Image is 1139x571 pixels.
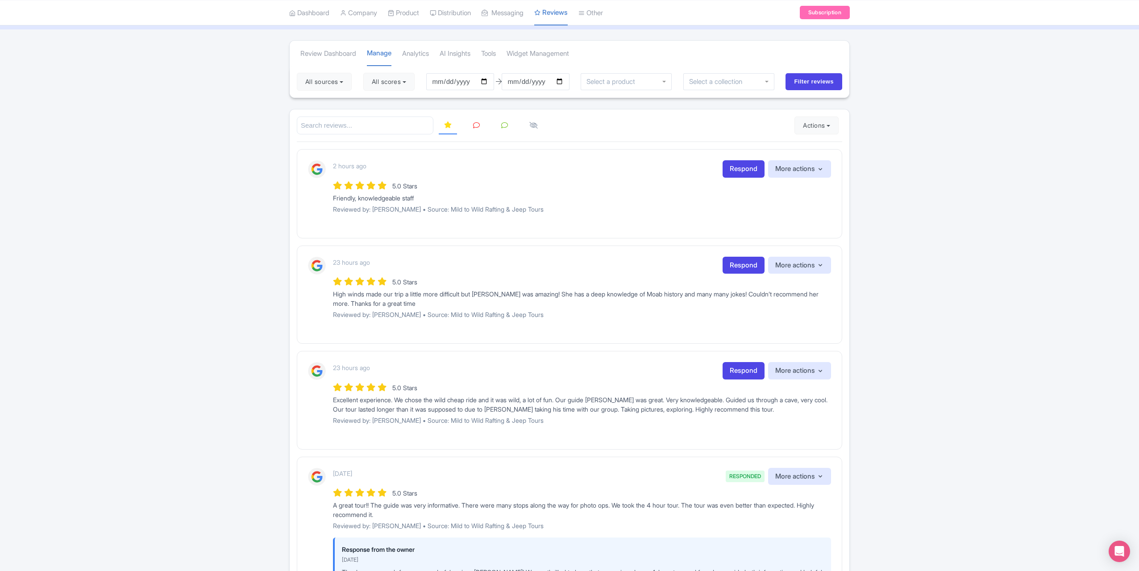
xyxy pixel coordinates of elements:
[507,42,569,66] a: Widget Management
[333,161,366,171] p: 2 hours ago
[333,395,831,414] div: Excellent experience. We chose the wild cheap ride and it was wild, a lot of fun. Our guide [PERS...
[300,42,356,66] a: Review Dashboard
[333,289,831,308] div: High winds made our trip a little more difficult but [PERSON_NAME] was amazing! She has a deep kn...
[578,0,603,25] a: Other
[440,42,470,66] a: AI Insights
[768,160,831,178] button: More actions
[689,78,748,86] input: Select a collection
[786,73,842,90] input: Filter reviews
[794,117,839,134] button: Actions
[768,468,831,485] button: More actions
[402,42,429,66] a: Analytics
[333,469,352,478] p: [DATE]
[1109,541,1130,562] div: Open Intercom Messenger
[308,160,326,178] img: Google Logo
[333,310,831,319] p: Reviewed by: [PERSON_NAME] • Source: Mild to Wild Rafting & Jeep Tours
[308,362,326,380] img: Google Logo
[768,257,831,274] button: More actions
[342,545,824,554] p: Response from the owner
[308,468,326,486] img: Google Logo
[289,0,329,25] a: Dashboard
[723,257,765,274] a: Respond
[430,0,471,25] a: Distribution
[333,193,831,203] div: Friendly, knowledgeable staff
[297,73,352,91] button: All sources
[333,521,831,530] p: Reviewed by: [PERSON_NAME] • Source: Mild to Wild Rafting & Jeep Tours
[392,384,417,392] span: 5.0 Stars
[308,257,326,275] img: Google Logo
[342,556,824,564] p: [DATE]
[726,471,765,482] span: RESPONDED
[481,42,496,66] a: Tools
[723,160,765,178] a: Respond
[333,363,370,372] p: 23 hours ago
[723,362,765,379] a: Respond
[768,362,831,379] button: More actions
[392,278,417,286] span: 5.0 Stars
[333,258,370,267] p: 23 hours ago
[800,6,850,19] a: Subscription
[297,117,433,135] input: Search reviews...
[392,182,417,190] span: 5.0 Stars
[586,78,640,86] input: Select a product
[333,204,831,214] p: Reviewed by: [PERSON_NAME] • Source: Mild to Wild Rafting & Jeep Tours
[340,0,377,25] a: Company
[363,73,415,91] button: All scores
[482,0,524,25] a: Messaging
[392,489,417,497] span: 5.0 Stars
[333,500,831,519] div: A great tour!! The guide was very informative. There were many stops along the way for photo ops....
[333,416,831,425] p: Reviewed by: [PERSON_NAME] • Source: Mild to Wild Rafting & Jeep Tours
[367,41,391,67] a: Manage
[388,0,419,25] a: Product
